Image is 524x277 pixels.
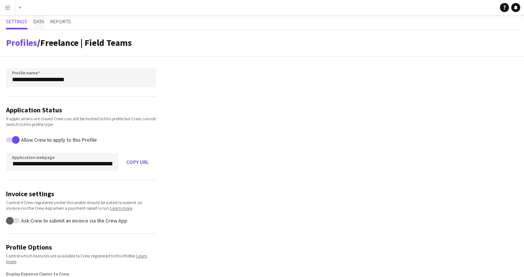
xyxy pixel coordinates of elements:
a: Learn more [6,253,147,264]
div: Control if Crew registered under this profile should be asked to submit an invoice via the Crew A... [6,200,156,211]
a: Learn more [110,205,132,211]
span: Freelance | Field Teams [40,37,132,48]
label: Ask Crew to submit an invoice via the Crew App [20,217,127,223]
span: Data [33,19,44,24]
label: Display Expense Claims to Crew [6,271,69,277]
button: Copy URL [119,153,156,171]
div: Control which features are available to Crew registered to this Profile. . [6,253,156,264]
a: Profiles [6,37,37,48]
h1: / [6,37,132,48]
span: Reports [50,19,71,24]
div: If applications are closed Crew can still be invited to this profile but Crew cannot switch to th... [6,116,156,127]
h3: Profile Options [6,243,156,251]
label: Allow Crew to apply to this Profile [20,137,97,143]
h3: Invoice settings [6,189,156,198]
span: Settings [6,19,27,24]
h3: Application Status [6,106,156,114]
